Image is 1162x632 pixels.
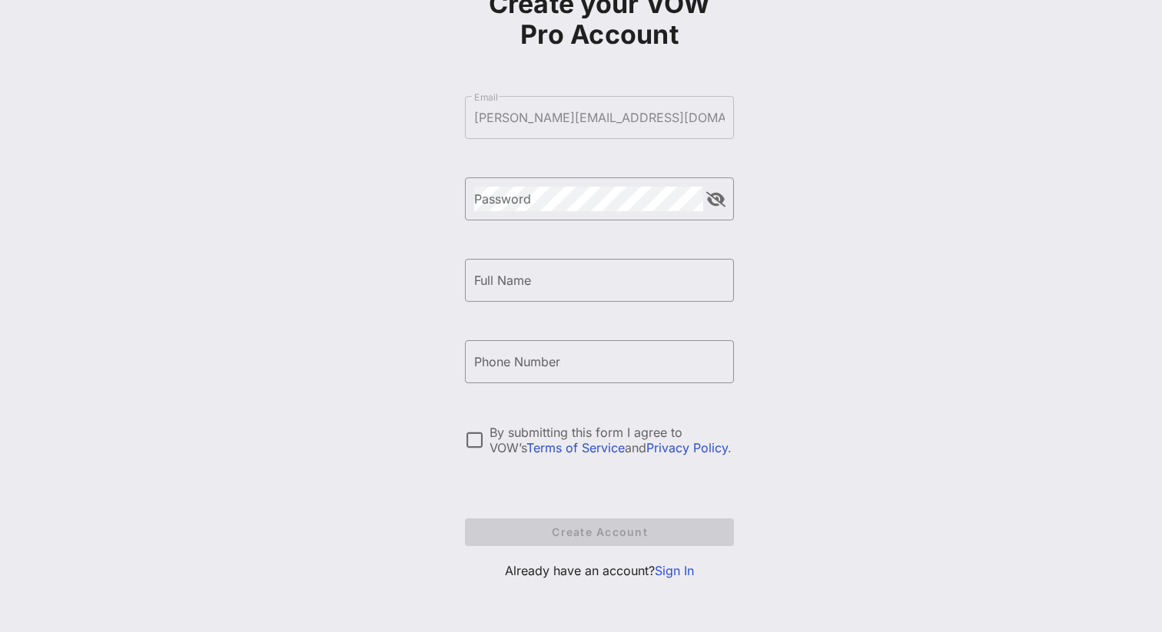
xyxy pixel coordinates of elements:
[490,425,734,455] div: By submitting this form I agree to VOW’s and .
[655,563,694,578] a: Sign In
[465,561,734,580] p: Already have an account?
[706,192,725,207] button: append icon
[474,91,498,103] label: Email
[526,440,625,455] a: Terms of Service
[646,440,728,455] a: Privacy Policy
